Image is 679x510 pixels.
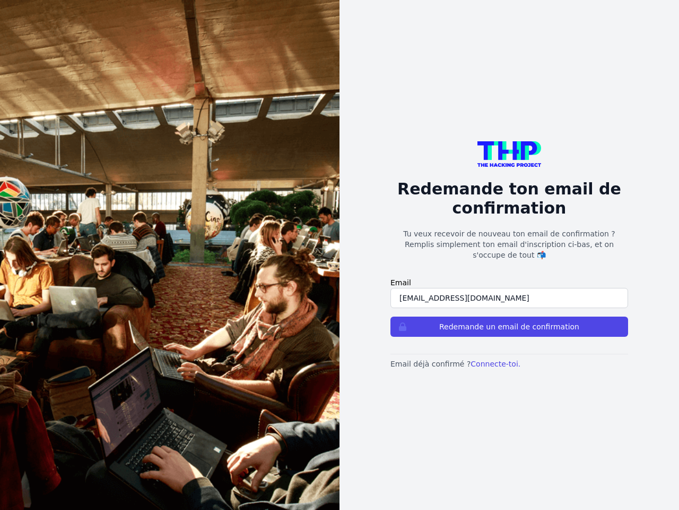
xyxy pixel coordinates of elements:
[390,288,628,308] input: Email
[390,277,628,288] label: Email
[390,317,628,337] button: Redemande un email de confirmation
[390,359,628,369] p: Email déjà confirmé ?
[390,228,628,260] p: Tu veux recevoir de nouveau ton email de confirmation ? Remplis simplement ton email d'inscriptio...
[390,180,628,218] h1: Redemande ton email de confirmation
[471,360,520,368] a: Connecte-toi.
[477,141,541,167] img: logo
